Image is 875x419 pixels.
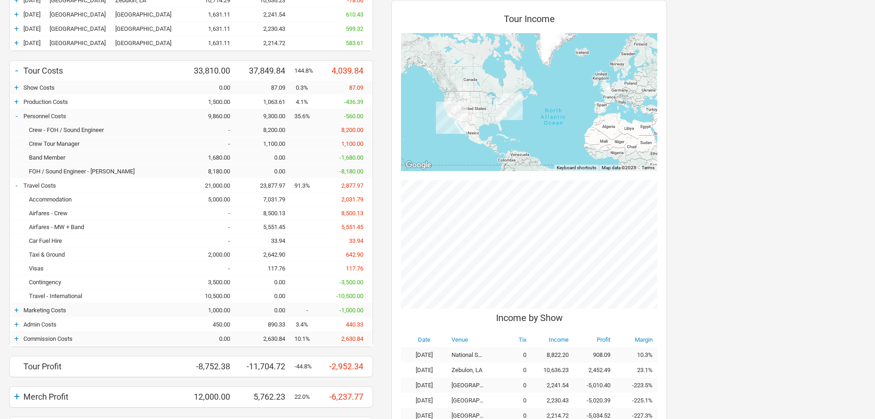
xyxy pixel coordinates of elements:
[294,182,317,189] div: 91.3%
[184,113,239,120] div: 9,860.00
[10,334,23,343] div: +
[10,97,23,106] div: +
[341,335,363,342] span: 2,630.84
[239,335,294,342] div: 2,630.84
[489,347,531,362] td: 0
[10,38,23,47] div: +
[294,307,317,314] div: -
[401,362,447,378] td: [DATE]
[184,11,239,18] div: 1,631.11
[573,378,615,393] td: -5,010.40
[23,84,184,91] div: Show Costs
[344,98,363,105] span: -436.39
[23,251,184,258] div: Taxi & Ground
[346,251,363,258] span: 642.90
[401,347,447,362] td: [DATE]
[23,11,115,18] div: London
[401,309,657,332] div: Income by Show
[239,210,294,217] div: 8,500.13
[294,321,317,328] div: 3.4%
[531,378,573,393] td: 2,241.54
[239,25,294,32] div: 2,230.43
[615,393,657,408] td: -225.1%
[239,140,294,147] div: 1,100.00
[573,393,615,408] td: -5,020.39
[294,113,317,120] div: 35.6%
[23,40,115,46] div: London
[332,66,363,75] span: 4,039.84
[447,393,489,408] td: [GEOGRAPHIC_DATA]
[489,378,531,393] td: 0
[401,10,657,33] div: Tour Income
[447,347,489,362] td: National Sawdust
[239,84,294,91] div: 87.09
[239,40,294,46] div: 2,214.72
[336,293,363,299] span: -10,500.00
[184,321,239,328] div: 450.00
[329,362,363,371] span: -2,952.34
[10,10,23,19] div: +
[489,332,531,347] th: Tix
[184,154,239,161] div: 1,680.00
[184,362,239,371] div: -8,752.38
[10,181,23,190] div: -
[489,393,531,408] td: 0
[341,196,363,203] span: 2,031.79
[349,84,363,91] span: 87.09
[344,113,363,120] span: -560.00
[447,332,489,347] th: Venue
[239,168,294,175] div: 0.00
[239,392,294,402] div: 5,762.23
[294,98,317,105] div: 4.1%
[447,362,489,378] td: Zebulon, LA
[184,40,239,46] div: 1,631.11
[401,393,447,408] td: [DATE]
[10,24,23,33] div: +
[184,196,239,203] div: 5,000.00
[349,237,363,244] span: 33.94
[23,154,184,161] div: Band Member
[239,251,294,258] div: 2,642.90
[23,66,184,75] div: Tour Costs
[531,332,573,347] th: Income
[573,332,615,347] th: Profit
[10,320,23,329] div: +
[184,307,239,314] div: 1,000.00
[294,393,317,400] div: 22.0%
[615,362,657,378] td: 23.1%
[23,224,184,230] div: Airfares - MW + Band
[401,378,447,393] td: [DATE]
[23,98,184,105] div: Production Costs
[329,392,363,402] span: -6,237.77
[346,25,363,32] span: 599.32
[23,335,184,342] div: Commission Costs
[573,362,615,378] td: 2,452.49
[23,182,184,189] div: Travel Costs
[184,265,239,272] div: -
[184,392,239,402] div: 12,000.00
[346,40,363,46] span: 583.61
[239,279,294,286] div: 0.00
[23,237,184,244] div: Car Fuel Hire
[23,293,184,299] div: Travel - International
[603,83,610,90] div: London, England (2,214.72)
[239,66,294,75] div: 37,849.84
[339,168,363,175] span: -8,180.00
[184,182,239,189] div: 21,000.00
[239,154,294,161] div: 0.00
[23,392,184,402] div: Merch Profit
[184,251,239,258] div: 2,000.00
[23,40,40,46] span: [DATE]
[184,210,239,217] div: -
[436,102,468,134] div: Los Angeles, California (10,636.23)
[403,159,434,171] img: Google
[239,321,294,328] div: 890.33
[184,126,239,133] div: -
[23,279,184,286] div: Contingency
[184,224,239,230] div: -
[403,159,434,171] a: Open this area in Google Maps (opens a new window)
[23,196,184,203] div: Accommodation
[346,11,363,18] span: 610.43
[341,140,363,147] span: 1,100.00
[557,165,596,171] button: Keyboard shortcuts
